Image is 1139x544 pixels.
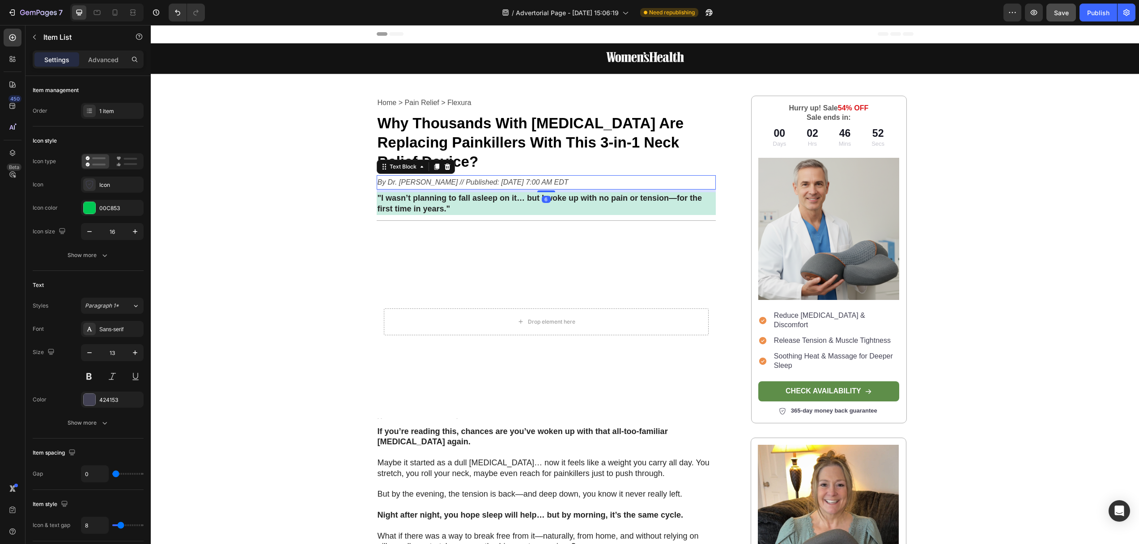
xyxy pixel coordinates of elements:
p: 365-day money back guarantee [640,382,727,390]
video: Video [226,201,565,392]
p: Hrs [656,115,667,123]
button: 7 [4,4,67,21]
button: Paragraph 1* [81,298,144,314]
div: Icon & text gap [33,521,70,529]
span: / [512,8,514,17]
div: 450 [8,95,21,102]
div: Font [33,325,44,333]
button: Show more [33,415,144,431]
div: Icon color [33,204,58,212]
div: Background Image [226,201,565,392]
div: Icon type [33,157,56,165]
p: Sale ends in: [608,88,748,97]
div: 00 [622,102,636,115]
span: Advertorial Page - [DATE] 15:06:19 [516,8,619,17]
span: Paragraph 1* [85,302,119,310]
div: Open Intercom Messenger [1109,500,1130,522]
p: What if there was a way to break free from it—naturally, from home, and without relying on pills,... [227,506,565,527]
a: CHECK AVAILABILITY [608,356,748,376]
div: Item style [33,498,70,510]
p: Advanced [88,55,119,64]
div: Gap [33,470,43,478]
p: But by the evening, the tension is back—and deep down, you know it never really left. [227,464,565,474]
div: Publish [1087,8,1109,17]
div: Item management [33,86,79,94]
img: gempages_580145527455220724-345c9380-44e0-4737-bd6f-067fbf92af97.png [608,133,748,275]
p: Settings [44,55,69,64]
p: Days [622,115,636,123]
strong: Why Thousands With [MEDICAL_DATA] Are Replacing Painkillers With This 3-in-1 Neck Relief Device? [227,90,533,145]
span: 54% OFF [687,79,718,87]
div: Show more [68,251,109,260]
div: Color [33,396,47,404]
p: Item List [43,32,119,42]
div: Icon [33,181,43,189]
p: Reduce [MEDICAL_DATA] & Discomfort [623,286,747,305]
button: Show more [33,247,144,263]
div: Item spacing [33,447,77,459]
p: 7 [59,7,63,18]
div: Icon size [33,226,68,238]
p: Home > Pain Relief > Flexura [227,72,565,84]
p: CHECK AVAILABILITY [635,362,710,371]
strong: Night after night, you hope sleep will help… but by morning, it’s the same cycle. [227,485,532,494]
p: Release Tension & Muscle Tightness [623,311,747,320]
div: 424153 [99,396,141,404]
div: Rich Text Editor. Editing area: main [639,381,728,391]
div: Sans-serif [99,325,141,333]
p: Maybe it started as a dull [MEDICAL_DATA]… now it feels like a weight you carry all day. You stre... [227,433,565,454]
div: Beta [7,164,21,171]
p: Secs [721,115,734,123]
button: Save [1046,4,1076,21]
i: By Dr. [PERSON_NAME] // Published: [DATE] 7:00 AM EDT [227,153,418,161]
div: Size [33,346,56,358]
div: 46 [688,102,700,115]
button: Publish [1079,4,1117,21]
div: Icon style [33,137,57,145]
div: 52 [721,102,734,115]
input: Auto [81,466,108,482]
iframe: Design area [151,25,1139,544]
div: 02 [656,102,667,115]
strong: "I wasn’t planning to fall asleep on it… but I woke up with no pain or tension—for the first time... [227,169,552,188]
div: Text [33,281,44,289]
div: 00C853 [99,204,141,212]
p: Soothing Heat & Massage for Deeper Sleep [623,327,747,346]
div: Order [33,107,47,115]
p: Mins [688,115,700,123]
span: Save [1054,9,1069,17]
div: Drop element here [377,293,425,300]
p: Hurry up! Sale [608,79,748,88]
div: Show more [68,418,109,427]
div: 6 [391,171,400,178]
div: Text Block [237,138,268,146]
input: Auto [81,517,108,533]
div: Undo/Redo [169,4,205,21]
div: Styles [33,302,48,310]
div: 1 item [99,107,141,115]
div: Icon [99,181,141,189]
strong: If you’re reading this, chances are you’ve woken up with that all-too-familiar [MEDICAL_DATA] again. [227,402,517,421]
span: Need republishing [649,8,695,17]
